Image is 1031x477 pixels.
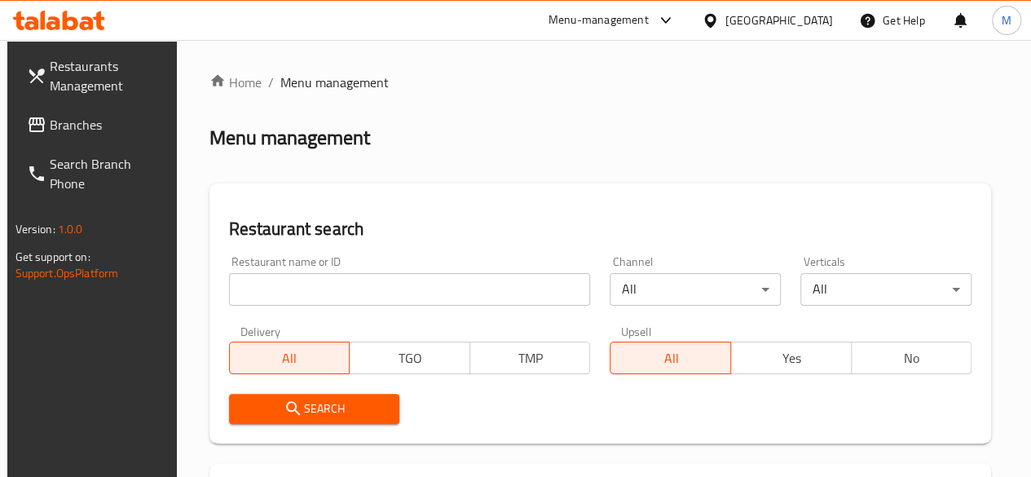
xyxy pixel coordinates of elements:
span: TMP [477,347,584,370]
span: Version: [15,219,55,240]
a: Support.OpsPlatform [15,263,119,284]
h2: Menu management [209,125,370,151]
span: All [617,347,725,370]
div: [GEOGRAPHIC_DATA] [725,11,833,29]
div: Menu-management [549,11,649,30]
span: Menu management [280,73,389,92]
label: Upsell [621,325,651,337]
span: All [236,347,344,370]
button: Search [229,394,400,424]
span: TGO [356,347,464,370]
span: No [858,347,966,370]
button: All [229,342,350,374]
span: Yes [738,347,845,370]
input: Search for restaurant name or ID.. [229,273,591,306]
a: Restaurants Management [14,46,179,105]
div: All [800,273,972,306]
label: Delivery [240,325,281,337]
span: Restaurants Management [50,56,166,95]
span: Get support on: [15,246,90,267]
span: Search Branch Phone [50,154,166,193]
button: TMP [469,342,591,374]
button: TGO [349,342,470,374]
a: Branches [14,105,179,144]
a: Home [209,73,262,92]
li: / [268,73,274,92]
span: 1.0.0 [58,219,83,240]
button: Yes [730,342,852,374]
span: M [1002,11,1011,29]
nav: breadcrumb [209,73,992,92]
span: Branches [50,115,166,135]
span: Search [242,399,387,419]
button: All [610,342,731,374]
a: Search Branch Phone [14,144,179,203]
h2: Restaurant search [229,217,972,241]
div: All [610,273,781,306]
button: No [851,342,972,374]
